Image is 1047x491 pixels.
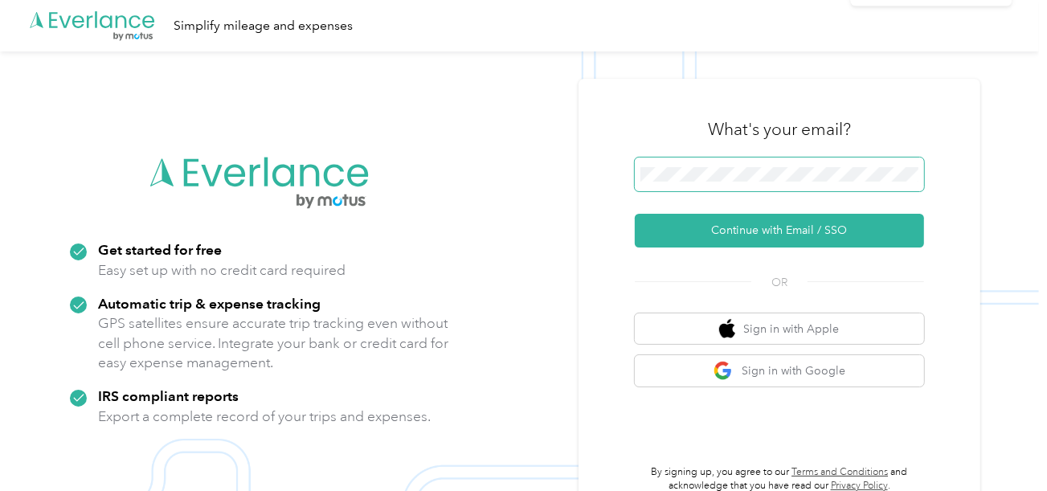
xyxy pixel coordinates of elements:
[98,260,346,280] p: Easy set up with no credit card required
[714,361,734,381] img: google logo
[98,407,431,427] p: Export a complete record of your trips and expenses.
[635,355,924,387] button: google logoSign in with Google
[635,313,924,345] button: apple logoSign in with Apple
[751,274,808,291] span: OR
[98,387,239,404] strong: IRS compliant reports
[957,401,1047,491] iframe: Everlance-gr Chat Button Frame
[174,16,353,36] div: Simplify mileage and expenses
[98,313,449,373] p: GPS satellites ensure accurate trip tracking even without cell phone service. Integrate your bank...
[98,241,222,258] strong: Get started for free
[791,466,888,478] a: Terms and Conditions
[863,23,995,43] p: Fill out required fields
[708,118,851,141] h3: What's your email?
[98,295,321,312] strong: Automatic trip & expense tracking
[635,214,924,248] button: Continue with Email / SSO
[719,319,735,339] img: apple logo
